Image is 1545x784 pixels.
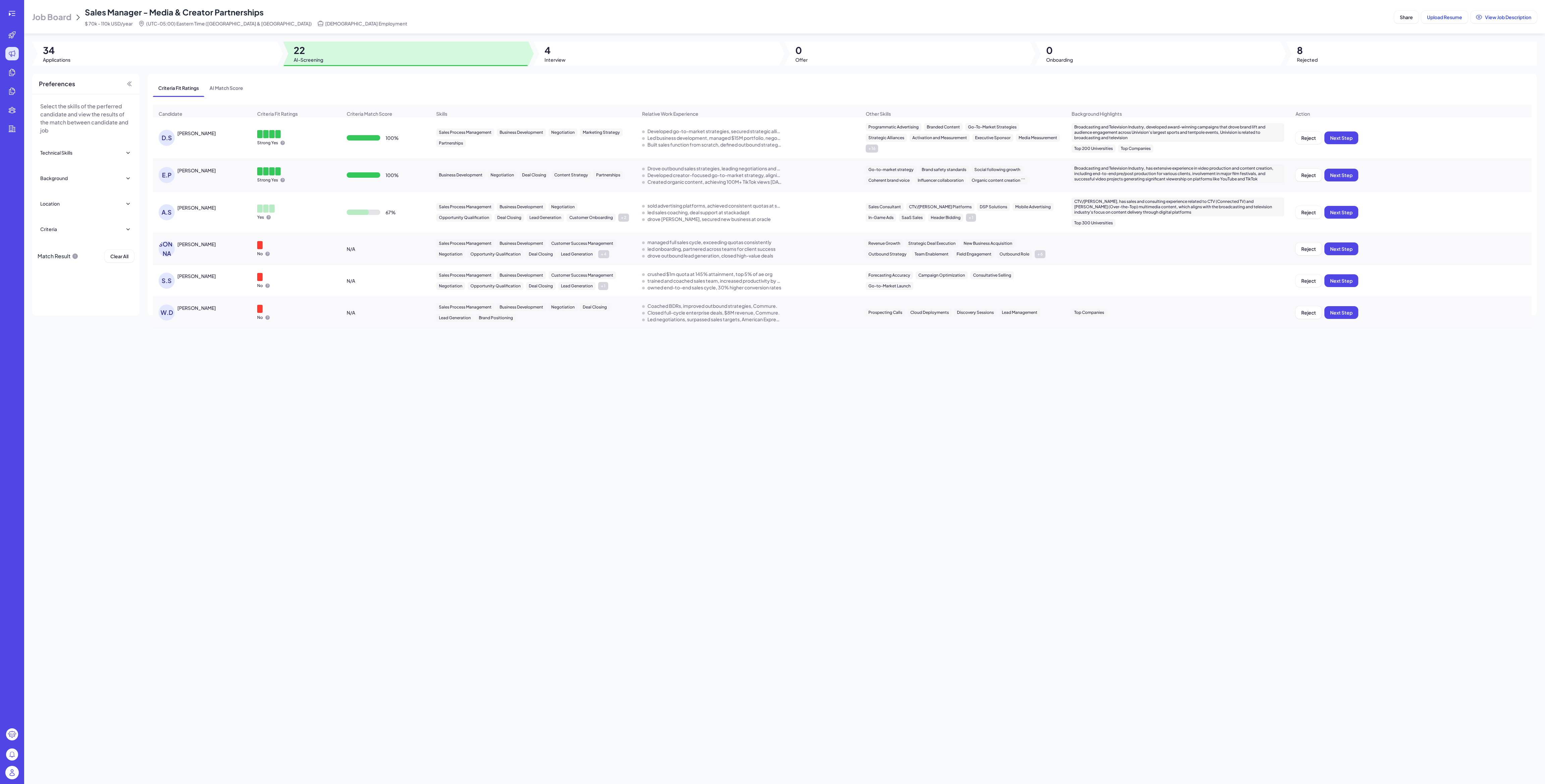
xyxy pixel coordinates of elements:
[552,171,591,179] div: Content Strategy
[40,149,72,156] div: Technical Skills
[866,271,913,279] div: Forecasting Accuracy
[866,123,921,131] div: Programmatic Advertising
[177,130,216,136] div: Danny Sarmiento
[924,123,963,131] div: Branded Content
[1297,44,1318,56] span: 8
[386,209,396,216] div: 67 %
[647,309,780,316] div: Closed full-cycle enterprise deals, $8M revenue, Commure.
[5,766,19,779] img: user_logo.png
[341,271,430,290] div: N/A
[1296,206,1322,219] button: Reject
[105,250,134,263] button: Clear All
[43,56,70,63] span: Applications
[977,203,1010,211] div: DSP Solutions
[549,303,577,311] div: Negotiation
[866,239,903,247] div: Revenue Growth
[1324,274,1358,287] button: Next Step
[159,304,175,321] div: W.D
[177,304,216,311] div: WHITNEY DELUCA
[866,134,907,142] div: Strategic Alliances
[647,165,782,172] div: Drove outbound sales strategies, leading negotiations and closing deals.
[549,271,616,279] div: Customer Success Management
[549,128,577,136] div: Negotiation
[257,215,264,220] p: Yes
[906,203,974,211] div: CTV/[PERSON_NAME] Platforms
[954,309,996,317] div: Discovery Sessions
[177,204,216,211] div: Alex Stetsura
[341,239,430,258] div: N/A
[85,7,264,17] span: Sales Manager - Media & Creator Partnerships
[866,166,916,174] div: Go-to-market strategy
[257,140,278,146] p: Strong Yes
[647,252,773,259] div: drove outbound lead generation, closed high-value deals
[1421,11,1468,23] button: Upload Resume
[159,110,182,117] span: Candidate
[647,302,777,309] div: Coached BDRs, improved outbound strategies, Commure.
[549,239,616,247] div: Customer Success Management
[386,134,399,141] div: 100 %
[476,314,516,322] div: Brand Positioning
[347,110,392,117] span: Criteria Match Score
[866,282,913,290] div: Go-to-Market Launch
[1330,310,1353,316] span: Next Step
[1301,172,1316,178] span: Reject
[912,250,951,258] div: Team Enablement
[647,245,776,252] div: led onboarding, partnered across teams for client success
[436,303,494,311] div: Sales Process Management
[647,271,772,277] div: crushed $1m quota at 145% attainment, top 5% of ae org
[647,316,782,323] div: Led negotiations, surpassed sales targets, American Express.
[1427,14,1462,20] span: Upload Resume
[647,134,782,141] div: Led business development, managed $15M portfolio, negotiated complex data partnerships.
[1297,56,1318,63] span: Rejected
[1072,110,1122,117] span: Background Highlights
[294,56,323,63] span: AI-Screening
[1016,134,1060,142] div: Media Measurement
[1330,246,1353,252] span: Next Step
[866,250,909,258] div: Outbound Strategy
[153,79,204,97] span: Criteria Fit Ratings
[257,177,278,183] p: Strong Yes
[1296,110,1310,117] span: Action
[38,250,78,263] div: Match Result
[257,283,263,288] p: No
[257,110,298,117] span: Criteria Fit Ratings
[795,56,808,63] span: Offer
[1072,145,1115,153] div: Top 200 Universities
[866,214,896,222] div: In-Game Ads
[436,239,494,247] div: Sales Process Management
[997,250,1032,258] div: Outbound Role
[85,20,133,27] span: $ 70k - 110k USD/year
[257,315,263,320] p: No
[177,273,216,279] div: STEPHANIE SAPHYR
[488,171,517,179] div: Negotiation
[915,176,966,184] div: Influencer collaboration
[647,216,771,222] div: drove saas sales, secured new business at oracle
[1324,306,1358,319] button: Next Step
[468,282,523,290] div: Opportunity Qualification
[436,171,485,179] div: Business Development
[159,241,175,257] div: [PERSON_NAME]
[545,44,566,56] span: 4
[558,282,595,290] div: Lead Generation
[436,214,492,222] div: Opportunity Qualification
[204,79,248,97] span: AI Match Score
[1330,135,1353,141] span: Next Step
[40,226,57,232] div: Criteria
[1072,219,1115,227] div: Top 300 Universities
[1296,306,1322,319] button: Reject
[1072,309,1107,317] div: Top Companies
[1013,203,1053,211] div: Mobile Advertising
[866,145,878,153] div: + 16
[1296,169,1322,181] button: Reject
[1324,169,1358,181] button: Next Step
[1324,131,1358,144] button: Next Step
[436,282,465,290] div: Negotiation
[866,110,891,117] span: Other Skills
[1118,145,1153,153] div: Top Companies
[567,214,616,222] div: Customer Onboarding
[1330,172,1353,178] span: Next Step
[1072,123,1284,142] div: Broadcasting and Television Industry, developed award-winning campaigns that drove brand lift and...
[647,178,782,185] div: Created organic content, achieving 100M+ TikTok views in five months.
[436,250,465,258] div: Negotiation
[999,309,1040,317] div: Lead Management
